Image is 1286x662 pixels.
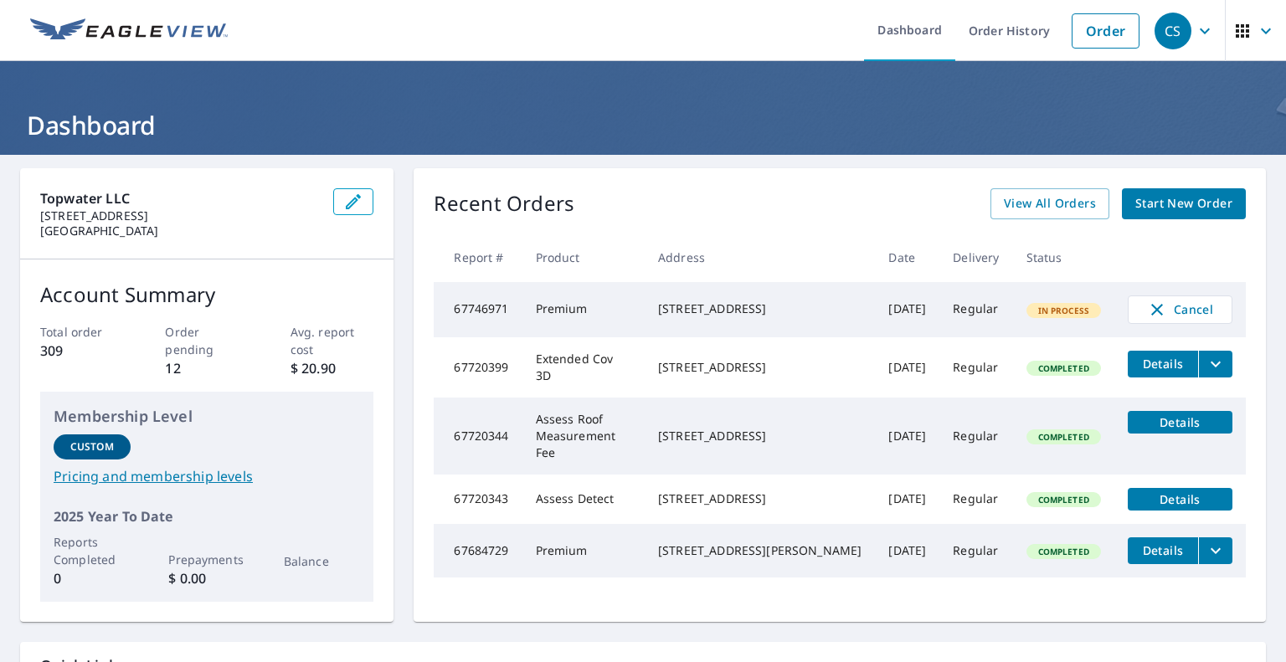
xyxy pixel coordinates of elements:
th: Report # [434,233,522,282]
button: detailsBtn-67720344 [1128,411,1232,434]
button: detailsBtn-67720399 [1128,351,1198,377]
td: Assess Roof Measurement Fee [522,398,645,475]
p: Custom [70,439,114,454]
td: Premium [522,524,645,577]
span: Completed [1028,362,1099,374]
span: Details [1138,542,1188,558]
th: Delivery [939,233,1012,282]
div: [STREET_ADDRESS] [658,300,862,317]
th: Status [1013,233,1115,282]
a: Pricing and membership levels [54,466,360,486]
span: Completed [1028,494,1099,505]
p: 309 [40,341,124,361]
span: View All Orders [1004,193,1096,214]
span: Details [1138,356,1188,372]
span: Details [1138,491,1222,507]
td: 67746971 [434,282,522,337]
p: Membership Level [54,405,360,428]
button: detailsBtn-67720343 [1128,488,1232,511]
td: Regular [939,524,1012,577]
p: Order pending [165,323,249,358]
p: 0 [54,568,131,588]
td: Extended Cov 3D [522,337,645,398]
p: Balance [284,552,361,570]
td: 67684729 [434,524,522,577]
a: Order [1072,13,1139,49]
button: Cancel [1128,295,1232,324]
th: Address [645,233,875,282]
button: detailsBtn-67684729 [1128,537,1198,564]
a: View All Orders [990,188,1109,219]
span: In Process [1028,305,1100,316]
td: 67720399 [434,337,522,398]
button: filesDropdownBtn-67684729 [1198,537,1232,564]
p: 2025 Year To Date [54,506,360,526]
p: $ 20.90 [291,358,374,378]
div: [STREET_ADDRESS] [658,490,862,507]
p: Avg. report cost [291,323,374,358]
div: CS [1155,13,1191,49]
p: Account Summary [40,280,373,310]
td: 67720343 [434,475,522,524]
th: Date [875,233,939,282]
td: [DATE] [875,398,939,475]
div: [STREET_ADDRESS] [658,359,862,376]
td: Regular [939,282,1012,337]
p: Topwater LLC [40,188,320,208]
a: Start New Order [1122,188,1246,219]
div: [STREET_ADDRESS] [658,428,862,444]
td: [DATE] [875,524,939,577]
td: [DATE] [875,282,939,337]
td: 67720344 [434,398,522,475]
td: Assess Detect [522,475,645,524]
p: Prepayments [168,551,245,568]
td: Premium [522,282,645,337]
p: Total order [40,323,124,341]
span: Completed [1028,431,1099,443]
button: filesDropdownBtn-67720399 [1198,351,1232,377]
p: [STREET_ADDRESS] [40,208,320,223]
th: Product [522,233,645,282]
img: EV Logo [30,18,228,44]
div: [STREET_ADDRESS][PERSON_NAME] [658,542,862,559]
span: Start New Order [1135,193,1232,214]
td: [DATE] [875,337,939,398]
span: Cancel [1145,300,1215,320]
td: Regular [939,398,1012,475]
td: [DATE] [875,475,939,524]
p: [GEOGRAPHIC_DATA] [40,223,320,239]
h1: Dashboard [20,108,1266,142]
p: Reports Completed [54,533,131,568]
td: Regular [939,475,1012,524]
p: $ 0.00 [168,568,245,588]
td: Regular [939,337,1012,398]
p: Recent Orders [434,188,574,219]
span: Completed [1028,546,1099,557]
span: Details [1138,414,1222,430]
p: 12 [165,358,249,378]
